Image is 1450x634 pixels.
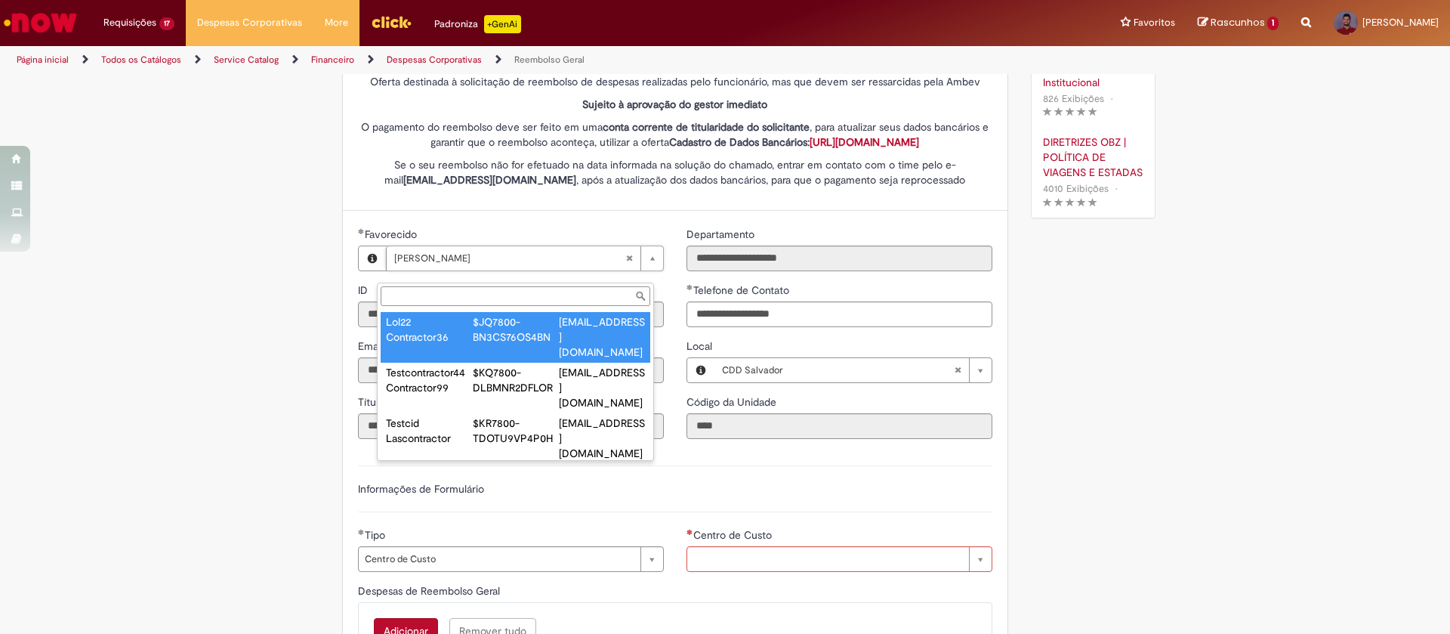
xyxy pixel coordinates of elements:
[559,365,645,410] div: [EMAIL_ADDRESS][DOMAIN_NAME]
[473,365,559,395] div: $KQ7800-DLBMNR2DFLOR
[559,416,645,461] div: [EMAIL_ADDRESS][DOMAIN_NAME]
[473,416,559,446] div: $KR7800-TDOTU9VP4P0H
[386,314,472,345] div: Lol22 Contractor36
[473,314,559,345] div: $JQ7800-BN3CS76OS4BN
[559,314,645,360] div: [EMAIL_ADDRESS][DOMAIN_NAME]
[386,365,472,395] div: Testcontractor44 Contractor99
[378,309,653,460] ul: Favorecido
[386,416,472,446] div: Testcid Lascontractor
